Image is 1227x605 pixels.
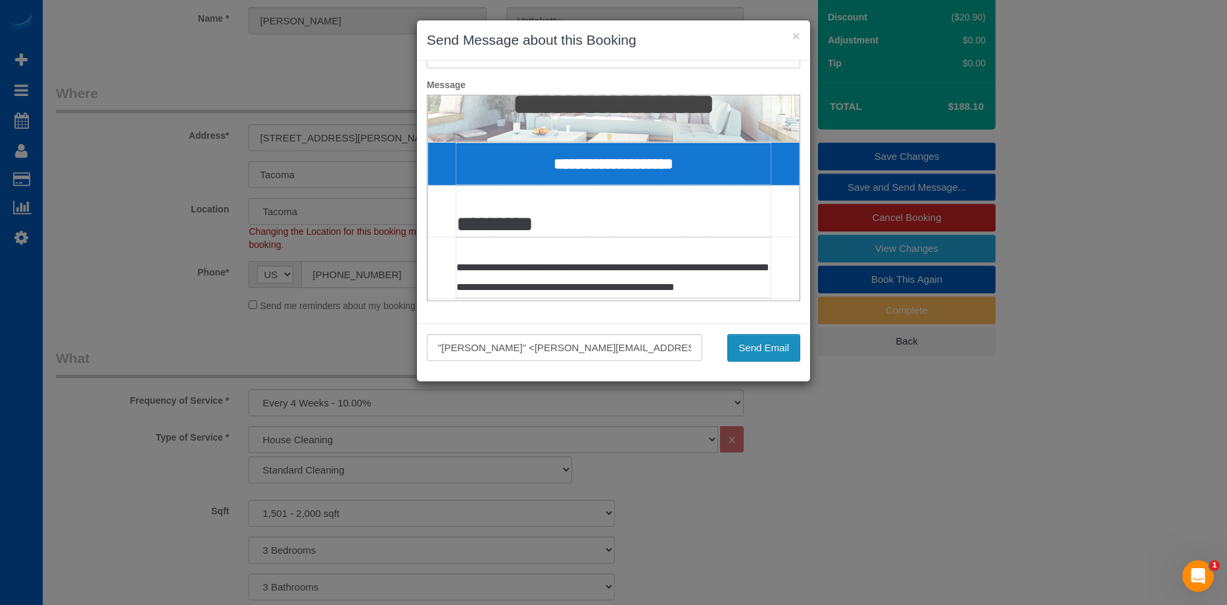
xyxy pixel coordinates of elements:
iframe: Rich Text Editor, editor2 [427,95,800,301]
iframe: Intercom live chat [1182,560,1214,592]
button: × [792,29,800,43]
h3: Send Message about this Booking [427,30,800,50]
button: Send Email [727,334,800,362]
label: Message [417,78,810,91]
span: 1 [1209,560,1220,571]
